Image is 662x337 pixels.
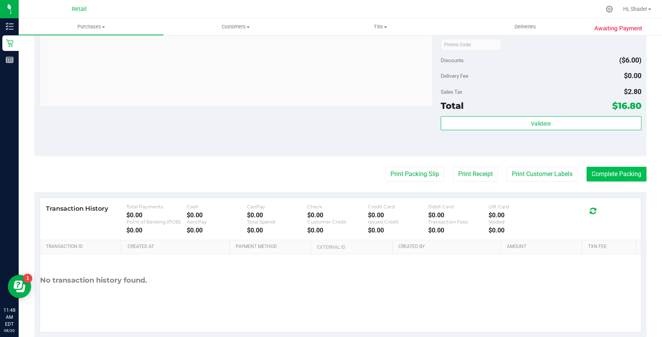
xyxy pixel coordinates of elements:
span: Purchases [19,23,163,30]
span: Validate [531,120,551,127]
div: No transaction history found. [40,254,147,307]
button: Print Receipt [453,167,498,182]
span: $0.00 [624,72,641,80]
span: $2.80 [624,87,641,96]
div: Gift Card [489,204,549,210]
div: $0.00 [247,211,307,219]
span: Sales Tax [441,89,462,95]
input: Promo Code [441,39,501,51]
div: $0.00 [187,211,247,219]
iframe: Resource center unread badge [23,274,32,283]
div: $0.00 [126,227,187,234]
span: Customers [164,23,308,30]
a: Created By [398,244,497,250]
button: Print Customer Labels [507,167,578,182]
span: Hi, Shade! [623,6,647,12]
div: Customer Credit [307,219,368,225]
th: External ID [311,240,392,254]
span: Total [441,100,464,111]
div: $0.00 [307,211,368,219]
div: Credit Card [368,204,428,210]
a: Payment Method [236,244,308,250]
button: Print Packing Slip [385,167,444,182]
inline-svg: Reports [6,56,14,64]
div: CanPay [247,204,307,210]
div: Total Payments [126,204,187,210]
div: AeroPay [187,219,247,225]
a: Txn Fee [588,244,633,250]
span: Deliveries [504,23,546,30]
inline-svg: Inventory [6,23,14,30]
button: Validate [441,116,641,130]
div: Issued Credit [368,219,428,225]
div: $0.00 [489,227,549,234]
iframe: Resource center [8,275,31,298]
inline-svg: Retail [6,39,14,47]
div: $0.00 [428,211,489,219]
div: Check [307,204,368,210]
div: $0.00 [489,211,549,219]
button: Complete Packing [587,167,646,182]
span: Awaiting Payment [594,24,642,33]
div: Debit Card [428,204,489,210]
a: Customers [163,19,308,35]
div: Transaction Fees [428,219,489,225]
a: Transaction ID [46,244,118,250]
div: $0.00 [368,227,428,234]
span: ($6.00) [619,56,641,64]
p: 11:48 AM EDT [4,307,15,328]
div: $0.00 [126,211,187,219]
div: $0.00 [368,211,428,219]
div: Cash [187,204,247,210]
a: Created At [128,244,227,250]
p: 08/20 [4,328,15,334]
a: Purchases [19,19,163,35]
span: Delivery Fee [441,73,468,79]
div: Total Spendr [247,219,307,225]
span: $16.80 [612,100,641,111]
a: Amount [507,244,579,250]
span: Discounts [441,53,464,67]
div: Manage settings [604,5,614,13]
span: Retail [72,6,87,12]
div: $0.00 [247,227,307,234]
div: Point of Banking (POB) [126,219,187,225]
div: $0.00 [307,227,368,234]
div: Voided [489,219,549,225]
div: $0.00 [428,227,489,234]
a: Deliveries [453,19,597,35]
div: $0.00 [187,227,247,234]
